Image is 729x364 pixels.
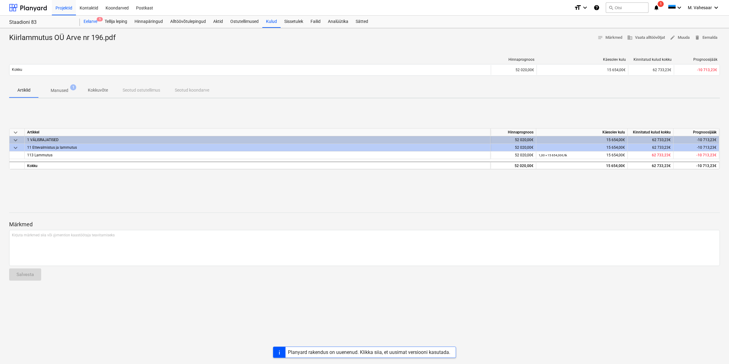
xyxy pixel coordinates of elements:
i: Abikeskus [594,4,600,11]
button: Muuda [667,33,692,42]
span: keyboard_arrow_down [12,136,19,144]
div: 15 654,00€ [539,162,625,170]
div: -10 713,23€ [673,162,719,169]
div: 62 733,23€ [628,162,673,169]
div: Prognoosijääk [677,57,717,62]
div: 62 733,23€ [628,136,673,144]
a: Failid [307,16,324,28]
div: 15 654,00€ [539,144,625,151]
p: Manused [51,87,68,94]
div: Kiirlammutus OÜ Arve nr 196.pdf [9,33,120,43]
button: Märkmed [595,33,625,42]
span: delete [695,35,700,40]
div: 52 020,00€ [490,162,536,169]
p: Kokkuvõte [88,87,108,93]
span: 1 [658,1,664,7]
div: Prognoosijääk [673,129,719,136]
p: Artiklid [16,87,31,93]
div: Hinnaprognoos [490,129,536,136]
div: 52 020,00€ [490,136,536,144]
i: notifications [653,4,659,11]
button: Otsi [606,2,648,13]
div: 1 VÄLISRAJATISED [27,136,488,144]
div: 15 654,00€ [539,68,626,72]
div: Hinnaprognoos [494,57,534,62]
div: 52 020,00€ [490,144,536,151]
span: 113 Lammutus [27,153,52,157]
i: format_size [574,4,581,11]
div: Eelarve [80,16,101,28]
a: Kulud [262,16,281,28]
span: business [627,35,633,40]
div: 15 654,00€ [539,136,625,144]
button: Eemalda [692,33,720,42]
a: Tellija leping [101,16,131,28]
div: Kokku [25,162,490,169]
span: Märkmed [598,34,622,41]
span: search [609,5,613,10]
a: Eelarve5 [80,16,101,28]
a: Alltöövõtulepingud [167,16,210,28]
a: Hinnapäringud [131,16,167,28]
i: keyboard_arrow_down [581,4,589,11]
div: 15 654,00€ [539,151,625,159]
a: Sätted [352,16,372,28]
div: 62 733,23€ [628,65,674,75]
span: Muuda [670,34,690,41]
span: Vaata alltöövõtjat [627,34,665,41]
span: keyboard_arrow_down [12,129,19,136]
span: Eemalda [695,34,717,41]
div: -10 713,23€ [673,136,719,144]
div: 62 733,23€ [628,144,673,151]
span: -10 713,23€ [697,68,717,72]
i: keyboard_arrow_down [713,4,720,11]
span: edit [670,35,675,40]
p: Kokku [12,67,22,72]
div: Käesolev kulu [536,129,628,136]
a: Analüütika [324,16,352,28]
div: Käesolev kulu [539,57,626,62]
span: 5 [97,17,103,21]
span: 62 733,23€ [652,153,671,157]
i: keyboard_arrow_down [676,4,683,11]
div: Kinnitatud kulud kokku [628,129,673,136]
p: Märkmed [9,221,720,228]
button: Vaata alltöövõtjat [625,33,667,42]
div: -10 713,23€ [673,144,719,151]
a: Aktid [210,16,227,28]
div: 52 020,00€ [490,151,536,159]
div: 52 020,00€ [491,65,537,75]
div: Planyard rakendus on uuenenud. Klikka siia, et uusimat versiooni kasutada. [288,349,450,355]
div: 11 Ettevalmistus ja lammutus [27,144,488,151]
span: M. Vahesaar [688,5,712,10]
div: Staadioni 83 [9,19,73,26]
span: -10 713,23€ [696,153,716,157]
span: 1 [70,84,76,90]
span: keyboard_arrow_down [12,144,19,151]
a: Ostutellimused [227,16,262,28]
span: notes [598,35,603,40]
div: Artikkel [25,129,490,136]
div: Kinnitatud kulud kokku [631,57,672,62]
small: 1,00 × 15 654,00€ / tk [539,154,567,157]
a: Sissetulek [281,16,307,28]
